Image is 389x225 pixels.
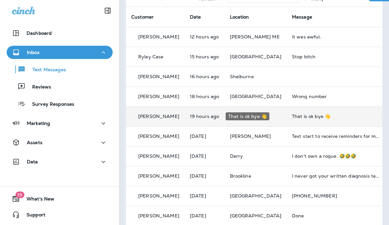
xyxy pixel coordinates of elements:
p: Sep 29, 2025 03:26 PM [190,74,219,79]
p: Reviews [26,84,51,90]
span: Customer [131,14,154,20]
button: Dashboard [7,27,113,40]
p: Data [27,159,38,164]
div: It was awful. [292,34,381,39]
span: [GEOGRAPHIC_DATA] [230,54,281,60]
p: [PERSON_NAME] [138,94,179,99]
div: I don't own a rogue. 🤣🤣🤣 [292,153,381,159]
p: [PERSON_NAME] [138,173,179,179]
span: [GEOGRAPHIC_DATA] [230,93,281,99]
button: Support [7,208,113,221]
p: Sep 27, 2025 07:27 PM [190,193,219,198]
span: Message [292,14,312,20]
div: Text start to receive reminders for my next car maintenance service just wanted to say thanks to ... [292,134,381,139]
p: Sep 28, 2025 10:10 AM [190,153,219,159]
div: 207-458-9535 [292,193,381,198]
span: 19 [15,192,24,198]
button: Survey Responses [7,97,113,111]
span: Date [190,14,201,20]
span: Shelburne [230,74,254,80]
div: Done [292,213,381,218]
div: That is ok bye 👋 [292,114,381,119]
span: [GEOGRAPHIC_DATA] [230,213,281,219]
p: Sep 28, 2025 10:01 AM [190,173,219,179]
span: Derry [230,153,243,159]
span: What's New [20,196,54,204]
p: Sep 29, 2025 12:36 PM [190,114,219,119]
p: Survey Responses [26,101,74,108]
button: Reviews [7,80,113,93]
p: [PERSON_NAME] [138,74,179,79]
span: Support [20,212,45,220]
p: [PERSON_NAME] [138,134,179,139]
p: [PERSON_NAME] [138,193,179,198]
span: Brookline [230,173,251,179]
p: Sep 27, 2025 04:52 PM [190,213,219,218]
p: Text Messages [26,67,66,73]
p: Sep 29, 2025 01:40 PM [190,94,219,99]
button: 19What's New [7,192,113,205]
span: Location [230,14,249,20]
p: Dashboard [27,30,52,36]
p: Marketing [27,121,50,126]
div: I never got your written diagnosis test for my VW PASSAT [292,173,381,179]
p: Assets [27,140,42,145]
p: [PERSON_NAME] [138,34,179,39]
button: Inbox [7,46,113,59]
p: Sep 28, 2025 04:36 PM [190,134,219,139]
button: Collapse Sidebar [98,4,117,17]
p: [PERSON_NAME] [138,213,179,218]
p: [PERSON_NAME] [138,153,179,159]
span: [PERSON_NAME] ME [230,34,280,40]
p: [PERSON_NAME] [138,114,179,119]
div: Wrong number [292,94,381,99]
div: That is ok bye 👋 [226,112,269,120]
p: Ryley Case [138,54,163,59]
button: Text Messages [7,62,113,76]
p: Sep 29, 2025 04:22 PM [190,54,219,59]
p: Inbox [27,50,39,55]
button: Data [7,155,113,168]
p: Sep 29, 2025 07:14 PM [190,34,219,39]
span: [PERSON_NAME] [230,133,271,139]
span: [GEOGRAPHIC_DATA] [230,193,281,199]
div: Stop bitch [292,54,381,59]
button: Marketing [7,117,113,130]
button: Assets [7,136,113,149]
